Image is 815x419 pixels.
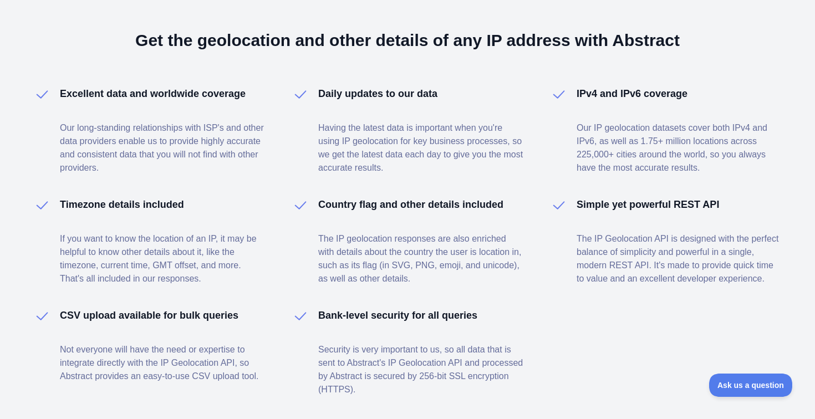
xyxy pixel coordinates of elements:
h4: Simple yet powerful REST API [577,197,719,212]
p: The IP Geolocation API is designed with the perfect balance of simplicity and powerful in a singl... [577,232,782,285]
h4: Country flag and other details included [318,197,503,212]
img: checkMark-no-bg.svg [550,197,568,214]
img: checkMark-no-bg.svg [292,197,309,214]
iframe: Toggle Customer Support [709,374,793,397]
p: The IP geolocation responses are also enriched with details about the country the user is locatio... [318,232,523,285]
